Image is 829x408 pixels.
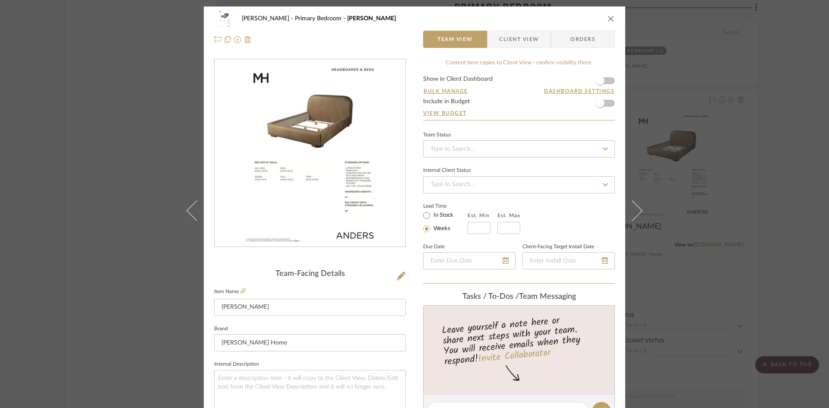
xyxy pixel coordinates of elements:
img: 1bbc9144-e2bc-4c93-9450-0cf51c119475_436x436.jpg [237,60,383,247]
mat-radio-group: Select item type [423,210,468,234]
span: [PERSON_NAME] [242,16,295,22]
input: Enter Due Date [423,252,516,269]
span: Client View [499,31,539,48]
button: Bulk Manage [423,87,468,95]
label: Weeks [432,225,450,233]
label: Item Name [214,288,246,295]
label: Internal Description [214,362,259,367]
input: Type to Search… [423,140,615,158]
label: Client-Facing Target Install Date [522,245,594,249]
a: Invite Collaborator [478,345,551,367]
label: Est. Max [497,212,520,218]
label: Brand [214,327,228,331]
span: [PERSON_NAME] [347,16,396,22]
div: Leave yourself a note here or share next steps with your team. You will receive emails when they ... [422,311,616,369]
div: Content here copies to Client View - confirm visibility there. [423,59,615,67]
div: Team Status [423,133,451,137]
input: Type to Search… [423,176,615,193]
div: team Messaging [423,292,615,302]
span: Team View [437,31,473,48]
span: Tasks / To-Dos / [462,293,519,300]
div: 0 [215,60,405,247]
a: View Budget [423,110,615,117]
input: Enter Install Date [522,252,615,269]
div: Internal Client Status [423,168,471,173]
span: Orders [561,31,605,48]
label: Lead Time [423,202,468,210]
button: close [607,15,615,22]
label: Est. Min [468,212,490,218]
img: 1bbc9144-e2bc-4c93-9450-0cf51c119475_48x40.jpg [214,10,235,27]
button: Dashboard Settings [544,87,615,95]
input: Enter Brand [214,334,406,351]
label: Due Date [423,245,445,249]
span: Primary Bedroom [295,16,347,22]
img: Remove from project [244,36,251,43]
div: Team-Facing Details [214,269,406,279]
input: Enter Item Name [214,299,406,316]
label: In Stock [432,212,453,219]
